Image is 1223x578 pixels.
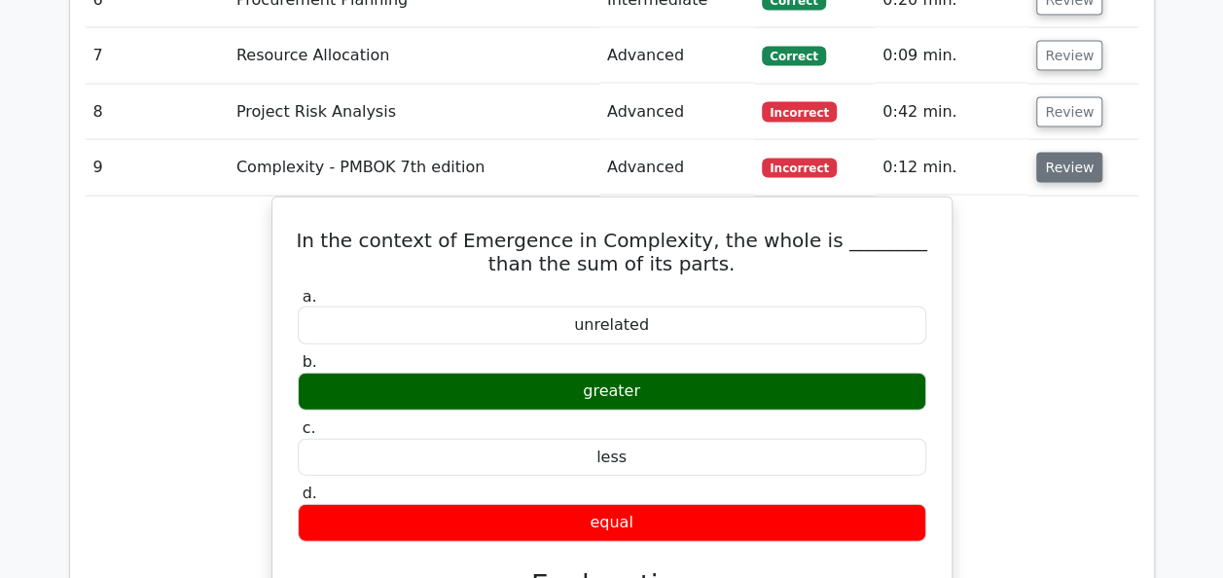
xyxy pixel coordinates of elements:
td: Project Risk Analysis [229,85,599,140]
td: 0:12 min. [875,140,1028,196]
td: Resource Allocation [229,28,599,84]
td: 0:09 min. [875,28,1028,84]
td: Advanced [599,140,754,196]
td: 0:42 min. [875,85,1028,140]
span: Correct [762,47,825,66]
h5: In the context of Emergence in Complexity, the whole is ________ than the sum of its parts. [296,229,928,275]
span: a. [303,287,317,306]
span: b. [303,352,317,371]
span: d. [303,484,317,502]
button: Review [1036,41,1102,71]
td: 9 [86,140,229,196]
div: less [298,439,926,477]
div: equal [298,504,926,542]
button: Review [1036,97,1102,127]
td: 7 [86,28,229,84]
span: Incorrect [762,102,837,122]
td: 8 [86,85,229,140]
div: unrelated [298,307,926,344]
span: c. [303,418,316,437]
button: Review [1036,153,1102,183]
td: Advanced [599,85,754,140]
td: Advanced [599,28,754,84]
td: Complexity - PMBOK 7th edition [229,140,599,196]
span: Incorrect [762,159,837,178]
div: greater [298,373,926,411]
